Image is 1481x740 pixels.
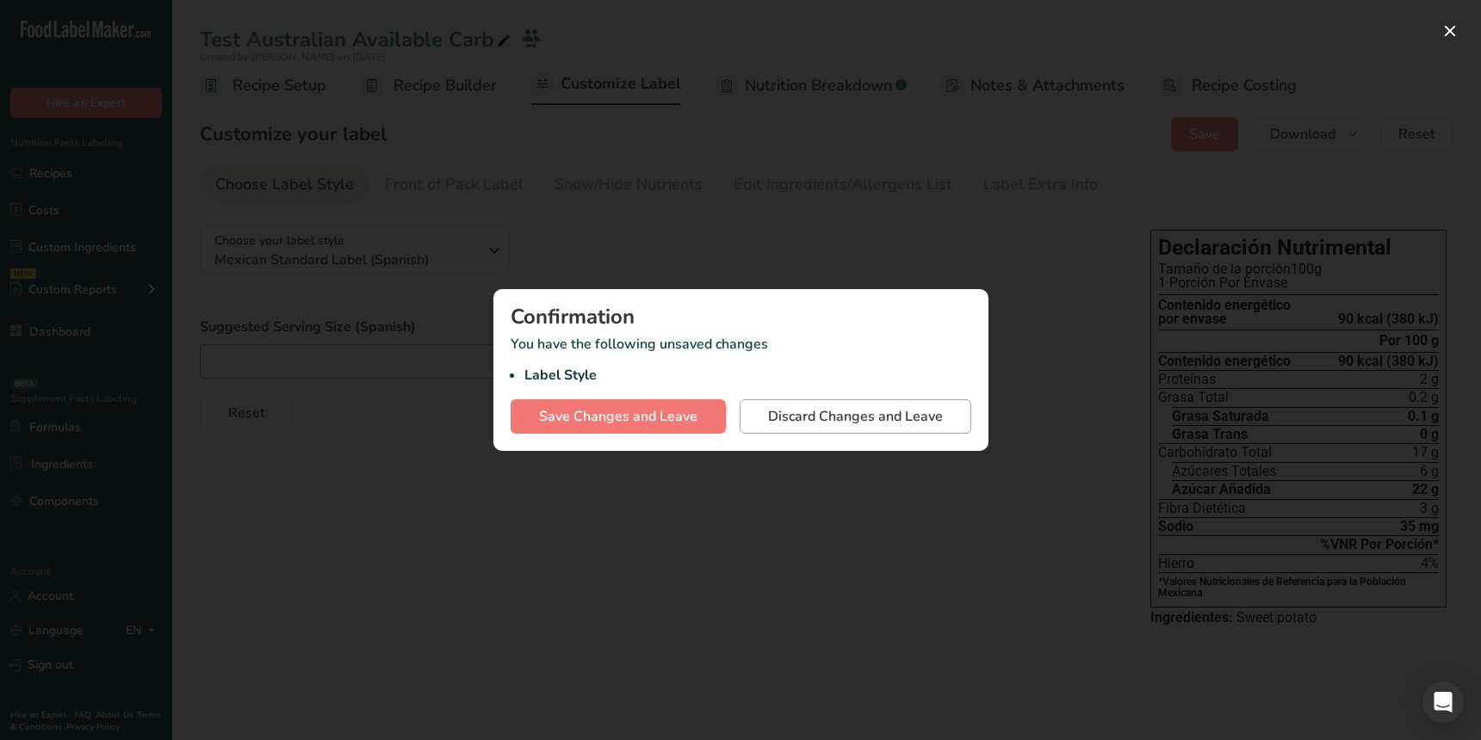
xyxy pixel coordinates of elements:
div: Confirmation [511,306,971,327]
button: Discard Changes and Leave [740,399,971,434]
li: Label Style [524,365,971,385]
button: Save Changes and Leave [511,399,726,434]
p: You have the following unsaved changes [511,334,971,385]
div: Open Intercom Messenger [1422,681,1464,723]
span: Save Changes and Leave [539,406,697,427]
span: Discard Changes and Leave [768,406,943,427]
